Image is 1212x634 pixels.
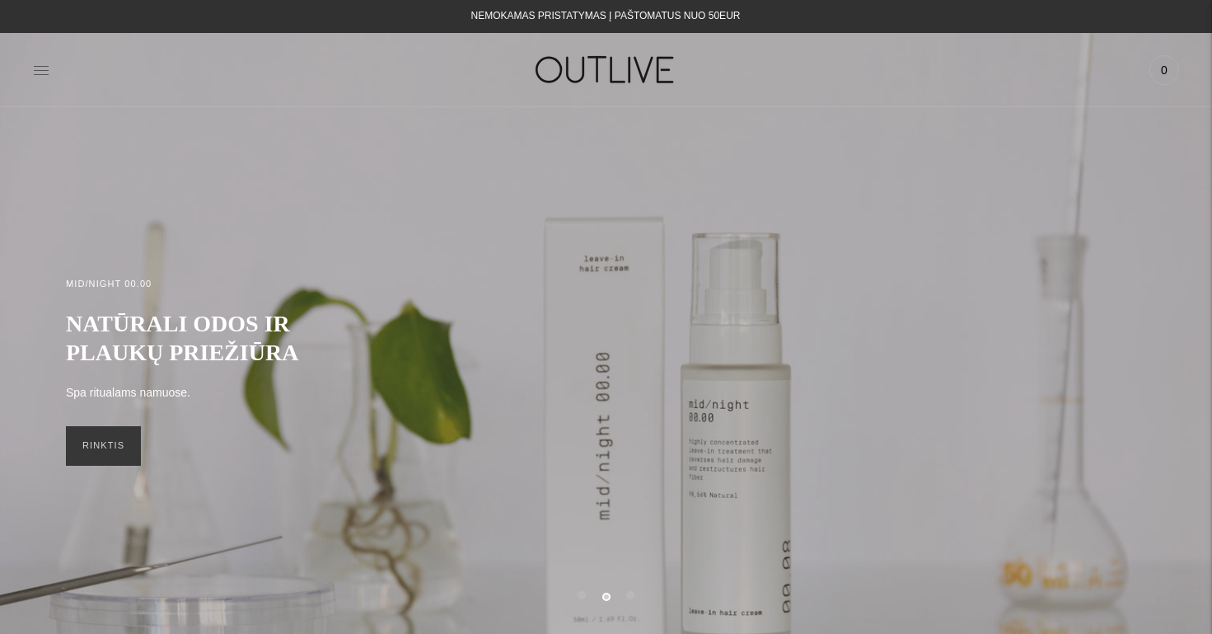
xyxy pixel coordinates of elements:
[66,309,354,367] h2: NATŪRALI ODOS IR PLAUKŲ PRIEŽIŪRA
[626,591,634,599] button: Move carousel to slide 3
[66,276,152,293] h2: MID/NIGHT 00.00
[578,591,586,599] button: Move carousel to slide 1
[471,7,741,26] div: NEMOKAMAS PRISTATYMAS Į PAŠTOMATUS NUO 50EUR
[1149,52,1179,88] a: 0
[66,426,141,466] a: RINKTIS
[503,41,709,98] img: OUTLIVE
[66,383,190,403] p: Spa ritualams namuose.
[1153,59,1176,82] span: 0
[602,593,611,601] button: Move carousel to slide 2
